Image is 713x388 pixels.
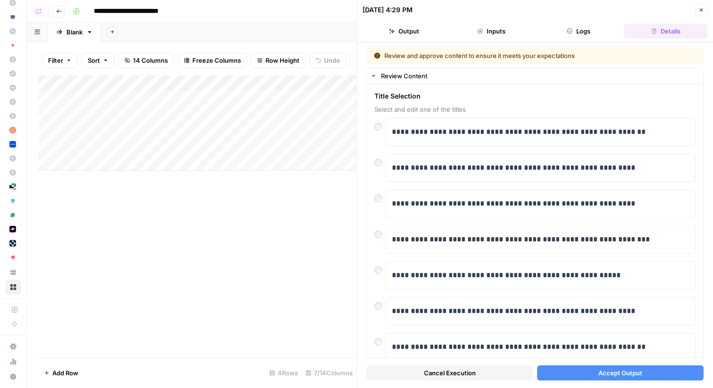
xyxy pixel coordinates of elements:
[9,226,16,232] img: pf0m9uptbb5lunep0ouiqv2syuku
[6,264,21,280] a: Your Data
[363,24,446,39] button: Output
[48,23,101,41] a: Blank
[537,24,621,39] button: Logs
[38,365,84,380] button: Add Row
[9,212,16,218] img: 6qj8gtflwv87ps1ofr2h870h2smq
[6,354,21,369] a: Usage
[324,56,340,65] span: Undo
[48,56,63,65] span: Filter
[6,280,21,295] a: Browse
[251,53,306,68] button: Row Height
[381,71,697,81] div: Review Content
[118,53,174,68] button: 14 Columns
[598,368,642,378] span: Accept Output
[6,339,21,354] a: Settings
[178,53,247,68] button: Freeze Columns
[366,365,533,380] button: Cancel Execution
[9,198,16,204] img: 21cqirn3y8po2glfqu04segrt9y0
[9,141,16,148] img: 1rmbdh83liigswmnvqyaq31zy2bw
[309,53,346,68] button: Undo
[133,56,168,65] span: 14 Columns
[9,42,16,49] img: jg2db1r2bojt4rpadgkfzs6jzbyg
[265,56,299,65] span: Row Height
[9,254,16,261] img: piswy9vrvpur08uro5cr7jpu448u
[9,240,16,247] img: 8r7vcgjp7k596450bh7nfz5jb48j
[367,68,703,83] button: Review Content
[9,127,16,133] img: e96rwc90nz550hm4zzehfpz0of55
[82,53,115,68] button: Sort
[265,365,302,380] div: 4 Rows
[450,24,533,39] button: Inputs
[537,365,704,380] button: Accept Output
[52,368,78,378] span: Add Row
[374,105,696,114] span: Select and edit one of the titles
[66,27,83,37] div: Blank
[9,183,16,190] img: su6rzb6ooxtlguexw0i7h3ek2qys
[192,56,241,65] span: Freeze Columns
[624,24,707,39] button: Details
[424,368,476,378] span: Cancel Execution
[9,14,16,20] img: gof5uhmc929mcmwfs7g663om0qxx
[302,365,356,380] div: 7/14 Columns
[6,369,21,384] button: Help + Support
[374,91,696,101] span: Title Selection
[88,56,100,65] span: Sort
[42,53,78,68] button: Filter
[374,51,636,60] div: Review and approve content to ensure it meets your expectations
[363,5,413,15] div: [DATE] 4:29 PM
